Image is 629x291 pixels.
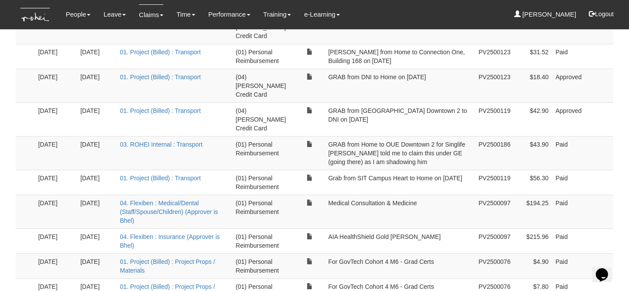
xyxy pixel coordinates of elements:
td: [DATE] [77,170,117,195]
td: [DATE] [35,44,77,69]
td: Medical Consultation & Medicine [325,195,475,228]
td: $43.90 [514,136,552,170]
td: PV2500097 [475,195,514,228]
td: [DATE] [77,44,117,69]
td: (04) [PERSON_NAME] Credit Card [232,102,295,136]
td: [DATE] [35,253,77,278]
a: 04. Flexiben : Medical/Dental (Staff/Spouse/Children) (Approver is Bhel) [120,200,218,224]
td: [DATE] [77,136,117,170]
td: (04) [PERSON_NAME] Credit Card [232,69,295,102]
td: [DATE] [77,69,117,102]
td: Paid [552,170,587,195]
td: [DATE] [77,195,117,228]
td: [DATE] [35,195,77,228]
td: PV2500097 [475,228,514,253]
a: 01. Project (Billed) : Project Props / Materials [120,258,215,274]
td: [DATE] [35,136,77,170]
td: [DATE] [35,170,77,195]
td: $42.90 [514,102,552,136]
a: 04. Flexiben : Insurance (Approver is Bhel) [120,233,220,249]
a: Time [176,4,195,25]
td: Paid [552,136,587,170]
a: Claims [139,4,163,25]
td: PV2500119 [475,102,514,136]
a: 01. Project (Billed) : Transport [120,74,200,81]
td: [DATE] [35,69,77,102]
td: Paid [552,228,587,253]
td: Paid [552,253,587,278]
a: 01. Project (Billed) : Transport [120,49,200,56]
td: PV2500186 [475,136,514,170]
td: PV2500123 [475,69,514,102]
a: Leave [104,4,126,25]
a: People [66,4,90,25]
a: 03. ROHEI Internal : Transport [120,141,202,148]
td: Grab from SIT Campus Heart to Home on [DATE] [325,170,475,195]
td: (01) Personal Reimbursement [232,253,295,278]
td: Paid [552,195,587,228]
a: 01. Project (Billed) : Transport [120,107,200,114]
td: PV2500076 [475,253,514,278]
td: $31.52 [514,44,552,69]
a: e-Learning [304,4,340,25]
td: (01) Personal Reimbursement [232,195,295,228]
td: $56.30 [514,170,552,195]
td: GRAB from DNI to Home on [DATE] [325,69,475,102]
button: Logout [583,4,620,25]
td: Paid [552,44,587,69]
td: [DATE] [35,102,77,136]
a: 01. Project (Billed) : Transport [120,175,200,182]
td: AIA HealthShield Gold [PERSON_NAME] [325,228,475,253]
td: [DATE] [77,253,117,278]
td: Approved [552,69,587,102]
td: (01) Personal Reimbursement [232,228,295,253]
iframe: chat widget [592,256,620,282]
td: (01) Personal Reimbursement [232,170,295,195]
a: [PERSON_NAME] [514,4,577,25]
td: $194.25 [514,195,552,228]
td: GRAB from [GEOGRAPHIC_DATA] Downtown 2 to DNI on [DATE] [325,102,475,136]
a: Training [263,4,291,25]
td: [PERSON_NAME] from Home to Connection One, Building 168 on [DATE] [325,44,475,69]
td: $18.40 [514,69,552,102]
td: Approved [552,102,587,136]
td: (01) Personal Reimbursement [232,44,295,69]
td: PV2500123 [475,44,514,69]
td: [DATE] [35,228,77,253]
td: PV2500119 [475,170,514,195]
td: [DATE] [77,228,117,253]
td: [DATE] [77,102,117,136]
td: $215.96 [514,228,552,253]
a: Performance [208,4,250,25]
td: (01) Personal Reimbursement [232,136,295,170]
td: GRAB from Home to OUE Downtown 2 for Singlife [PERSON_NAME] told me to claim this under GE (going... [325,136,475,170]
td: For GovTech Cohort 4 M6 - Grad Certs [325,253,475,278]
td: $4.90 [514,253,552,278]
